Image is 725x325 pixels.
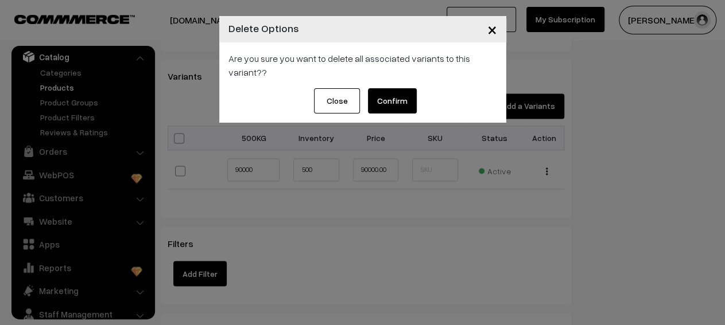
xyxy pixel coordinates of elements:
h4: Delete Options [228,21,299,36]
span: × [487,18,497,40]
button: Confirm [368,88,417,113]
div: Are you sure you want to delete all associated variants to this variant?? [219,42,506,88]
button: Close [478,11,506,47]
button: Close [314,88,360,113]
